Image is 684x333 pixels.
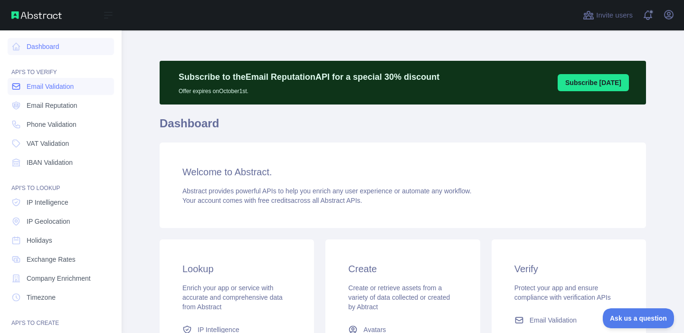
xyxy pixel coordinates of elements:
span: VAT Validation [27,139,69,148]
h3: Welcome to Abstract. [182,165,623,179]
p: Offer expires on October 1st. [179,84,439,95]
span: Enrich your app or service with accurate and comprehensive data from Abstract [182,284,283,311]
h1: Dashboard [160,116,646,139]
iframe: Toggle Customer Support [603,308,674,328]
span: Invite users [596,10,633,21]
a: Timezone [8,289,114,306]
a: Holidays [8,232,114,249]
img: Abstract API [11,11,62,19]
span: Exchange Rates [27,255,76,264]
span: IP Intelligence [27,198,68,207]
div: API'S TO CREATE [8,308,114,327]
span: Email Validation [530,315,577,325]
span: Timezone [27,293,56,302]
span: Email Reputation [27,101,77,110]
button: Subscribe [DATE] [558,74,629,91]
a: Company Enrichment [8,270,114,287]
p: Subscribe to the Email Reputation API for a special 30 % discount [179,70,439,84]
a: VAT Validation [8,135,114,152]
span: Abstract provides powerful APIs to help you enrich any user experience or automate any workflow. [182,187,472,195]
span: Create or retrieve assets from a variety of data collected or created by Abtract [348,284,450,311]
h3: Lookup [182,262,291,276]
a: IP Intelligence [8,194,114,211]
span: Company Enrichment [27,274,91,283]
a: Email Validation [8,78,114,95]
a: Dashboard [8,38,114,55]
div: API'S TO VERIFY [8,57,114,76]
button: Invite users [581,8,635,23]
a: Phone Validation [8,116,114,133]
span: free credits [258,197,291,204]
a: Email Reputation [8,97,114,114]
a: IBAN Validation [8,154,114,171]
a: Email Validation [511,312,627,329]
span: Protect your app and ensure compliance with verification APIs [514,284,611,301]
span: Email Validation [27,82,74,91]
span: IBAN Validation [27,158,73,167]
h3: Create [348,262,457,276]
a: Exchange Rates [8,251,114,268]
span: Holidays [27,236,52,245]
div: API'S TO LOOKUP [8,173,114,192]
span: Phone Validation [27,120,76,129]
span: Your account comes with across all Abstract APIs. [182,197,362,204]
a: IP Geolocation [8,213,114,230]
h3: Verify [514,262,623,276]
span: IP Geolocation [27,217,70,226]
